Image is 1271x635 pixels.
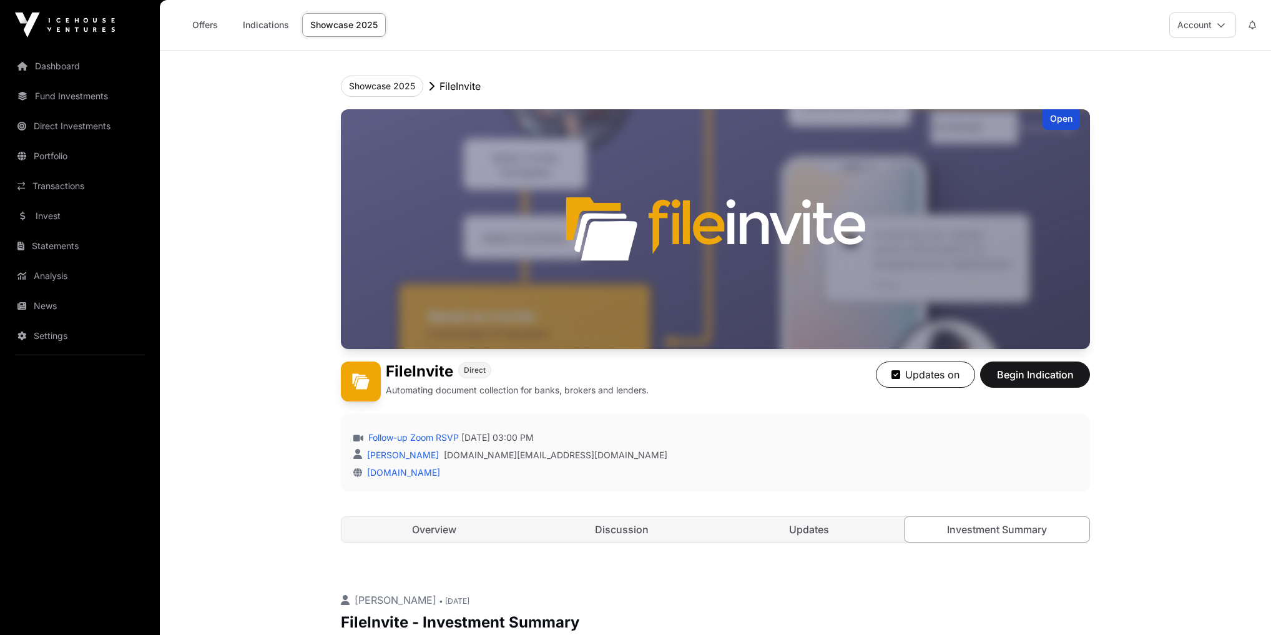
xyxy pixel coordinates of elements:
[386,384,649,396] p: Automating document collection for banks, brokers and lenders.
[1043,109,1080,130] div: Open
[10,202,150,230] a: Invest
[444,449,667,461] a: [DOMAIN_NAME][EMAIL_ADDRESS][DOMAIN_NAME]
[180,13,230,37] a: Offers
[10,52,150,80] a: Dashboard
[10,322,150,350] a: Settings
[235,13,297,37] a: Indications
[10,262,150,290] a: Analysis
[529,517,715,542] a: Discussion
[10,172,150,200] a: Transactions
[341,517,527,542] a: Overview
[439,79,481,94] p: FileInvite
[341,109,1090,349] img: FileInvite
[439,596,469,606] span: • [DATE]
[341,362,381,401] img: FileInvite
[365,450,439,460] a: [PERSON_NAME]
[980,374,1090,386] a: Begin Indication
[10,82,150,110] a: Fund Investments
[10,142,150,170] a: Portfolio
[341,613,1090,633] p: FileInvite - Investment Summary
[10,232,150,260] a: Statements
[366,431,459,444] a: Follow-up Zoom RSVP
[980,362,1090,388] button: Begin Indication
[10,112,150,140] a: Direct Investments
[996,367,1074,382] span: Begin Indication
[10,292,150,320] a: News
[876,362,975,388] button: Updates on
[386,362,453,381] h1: FileInvite
[302,13,386,37] a: Showcase 2025
[1209,575,1271,635] iframe: Chat Widget
[717,517,902,542] a: Updates
[904,516,1091,543] a: Investment Summary
[1169,12,1236,37] button: Account
[341,517,1089,542] nav: Tabs
[461,431,534,444] span: [DATE] 03:00 PM
[464,365,486,375] span: Direct
[341,76,423,97] button: Showcase 2025
[15,12,115,37] img: Icehouse Ventures Logo
[362,467,440,478] a: [DOMAIN_NAME]
[341,593,1090,608] p: [PERSON_NAME]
